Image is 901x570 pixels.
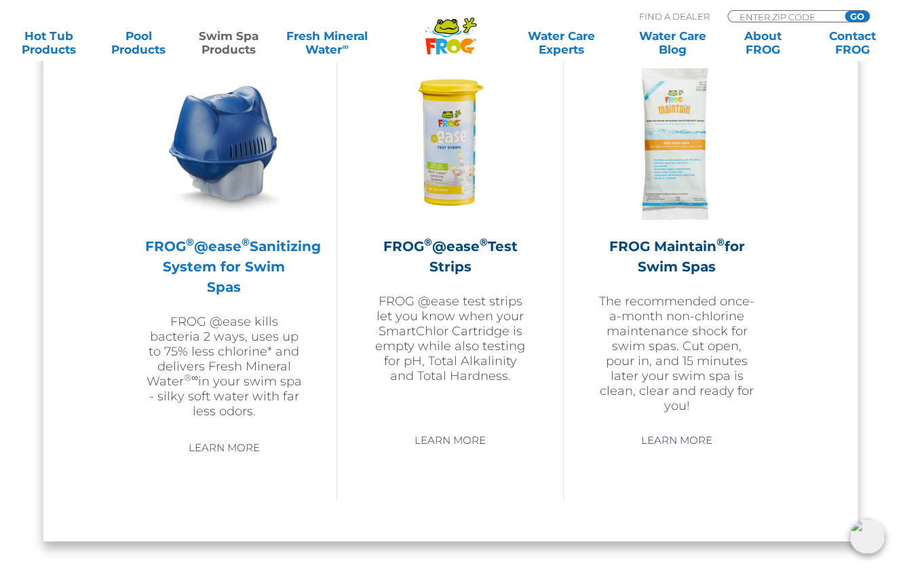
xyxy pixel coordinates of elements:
p: FROG @ease test strips let you know when your SmartChlor Cartridge is empty while also testing fo... [371,294,529,383]
img: ss-maintain-hero-300x300.png [598,65,755,223]
a: FROG Maintain®for Swim SpasThe recommended once-a-month non-chlorine maintenance shock for swim s... [598,65,756,418]
a: Swim SpaProducts [193,29,263,56]
a: ContactFROG [818,29,887,56]
h2: FROG @ease Test Strips [371,236,529,277]
sup: ® [242,235,250,248]
a: Water CareExperts [504,29,617,56]
sup: ® [716,235,724,248]
a: PoolProducts [103,29,173,56]
p: FROG @ease kills bacteria 2 ways, uses up to 75% less chlorine* and delivers Fresh Mineral Water ... [145,314,303,419]
sup: ∞ [342,41,348,52]
a: FROG®@ease®Test StripsFROG @ease test strips let you know when your SmartChlor Cartridge is empty... [371,65,529,418]
a: Learn More [626,428,728,453]
h2: FROG @ease Sanitizing System for Swim Spas [145,236,303,297]
a: AboutFROG [727,29,797,56]
p: Find A Dealer [639,10,710,22]
a: Learn More [399,428,501,453]
input: Zip Code Form [738,11,830,22]
a: Fresh MineralWater∞ [283,29,370,56]
sup: ® [423,235,432,248]
img: FROG-@ease-TS-Bottle-300x300.png [371,65,529,223]
a: Hot TubProducts [14,29,83,56]
a: Water CareBlog [638,29,708,56]
p: The recommended once-a-month non-chlorine maintenance shock for swim spas. Cut open, pour in, and... [598,294,756,413]
img: ss-@ease-hero-300x300.png [145,65,303,223]
input: GO [845,11,869,22]
a: Learn More [173,436,275,460]
a: FROG®@ease®Sanitizing System for Swim SpasFROG @ease kills bacteria 2 ways, uses up to 75% less c... [145,65,303,419]
h2: FROG Maintain for Swim Spas [598,236,756,277]
sup: ® [186,235,194,248]
sup: ®∞ [184,372,198,383]
sup: ® [479,235,487,248]
img: openIcon [849,518,885,554]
